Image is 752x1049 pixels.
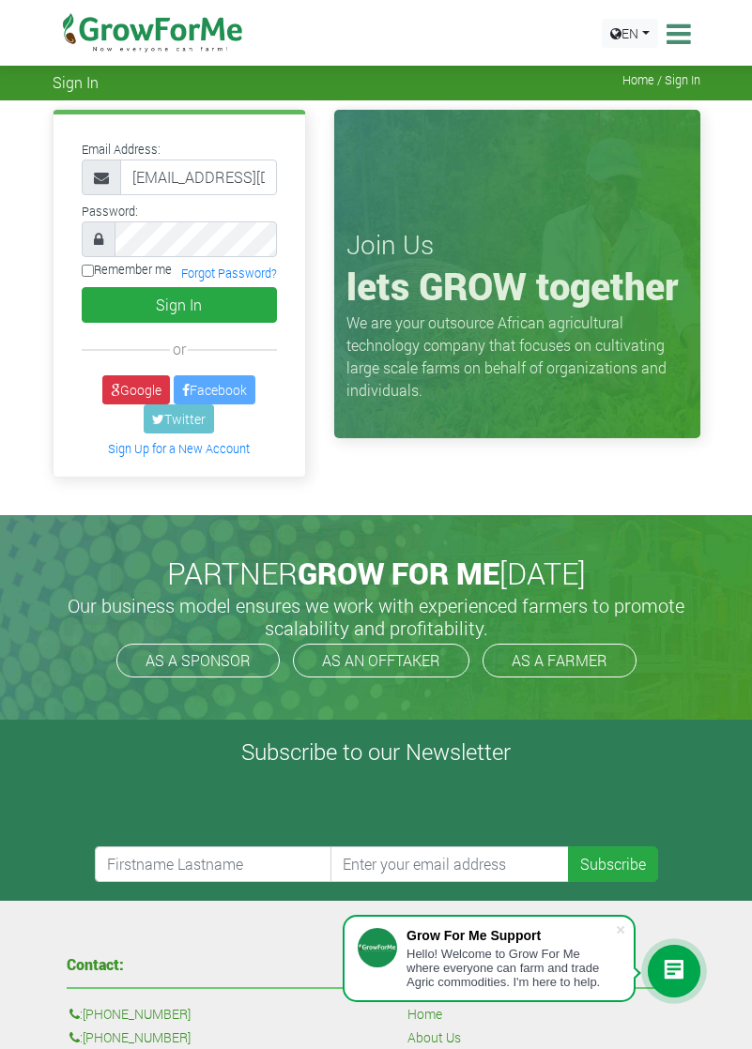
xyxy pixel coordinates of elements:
[293,644,469,677] a: AS AN OFFTAKER
[95,846,333,882] input: Firstname Lastname
[407,947,615,989] div: Hello! Welcome to Grow For Me where everyone can farm and trade Agric commodities. I'm here to help.
[108,441,250,456] a: Sign Up for a New Account
[407,928,615,943] div: Grow For Me Support
[53,73,99,91] span: Sign In
[83,1027,191,1048] a: [PHONE_NUMBER]
[330,846,569,882] input: Enter your email address
[622,73,700,87] span: Home / Sign In
[568,846,658,882] button: Subscribe
[60,555,693,591] h2: PARTNER [DATE]
[82,203,138,220] label: Password:
[120,160,277,195] input: Email Address
[67,957,348,972] h4: Contact:
[346,229,688,261] h3: Join Us
[116,644,280,677] a: AS A SPONSOR
[602,19,658,48] a: EN
[82,265,94,277] input: Remember me
[181,266,277,281] a: Forgot Password?
[346,264,688,309] h1: lets GROW together
[23,738,729,766] h4: Subscribe to our Newsletter
[483,644,637,677] a: AS A FARMER
[346,312,688,402] p: We are your outsource African agricultural technology company that focuses on cultivating large s...
[57,594,696,639] h5: Our business model ensures we work with experienced farmers to promote scalability and profitabil...
[82,287,277,323] button: Sign In
[102,375,170,404] a: Google
[298,553,499,593] span: GROW FOR ME
[69,1027,345,1048] p: :
[69,1004,345,1025] p: :
[407,1027,461,1048] a: About Us
[83,1004,191,1025] a: [PHONE_NUMBER]
[82,261,172,279] label: Remember me
[407,1004,442,1025] a: Home
[82,338,277,360] div: or
[82,141,161,159] label: Email Address:
[95,773,380,846] iframe: reCAPTCHA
